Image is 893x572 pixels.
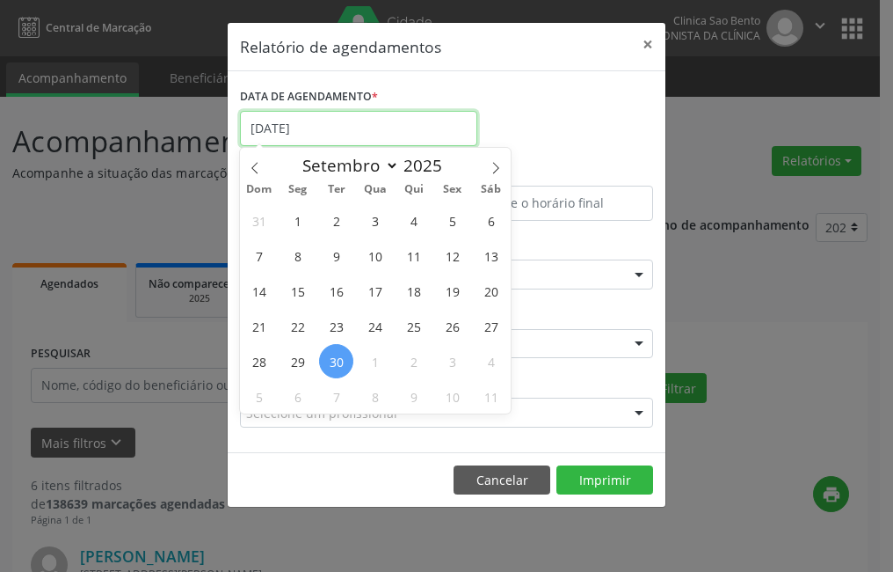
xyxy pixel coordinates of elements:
[358,309,392,343] span: Setembro 24, 2025
[435,379,469,414] span: Outubro 10, 2025
[396,238,431,273] span: Setembro 11, 2025
[474,379,508,414] span: Outubro 11, 2025
[454,466,550,495] button: Cancelar
[280,203,315,238] span: Setembro 1, 2025
[396,274,431,308] span: Setembro 18, 2025
[280,379,315,414] span: Outubro 6, 2025
[246,404,397,422] span: Selecione um profissional
[358,344,392,378] span: Outubro 1, 2025
[474,238,508,273] span: Setembro 13, 2025
[472,184,511,195] span: Sáb
[294,153,399,178] select: Month
[242,309,276,343] span: Setembro 21, 2025
[474,309,508,343] span: Setembro 27, 2025
[356,184,395,195] span: Qua
[242,238,276,273] span: Setembro 7, 2025
[435,309,469,343] span: Setembro 26, 2025
[435,344,469,378] span: Outubro 3, 2025
[396,203,431,238] span: Setembro 4, 2025
[317,184,356,195] span: Ter
[396,379,431,414] span: Outubro 9, 2025
[242,344,276,378] span: Setembro 28, 2025
[240,184,279,195] span: Dom
[630,23,665,66] button: Close
[319,274,353,308] span: Setembro 16, 2025
[358,274,392,308] span: Setembro 17, 2025
[474,344,508,378] span: Outubro 4, 2025
[435,203,469,238] span: Setembro 5, 2025
[358,203,392,238] span: Setembro 3, 2025
[280,344,315,378] span: Setembro 29, 2025
[319,309,353,343] span: Setembro 23, 2025
[451,186,653,221] input: Selecione o horário final
[319,379,353,414] span: Outubro 7, 2025
[240,84,378,111] label: DATA DE AGENDAMENTO
[240,111,477,146] input: Selecione uma data ou intervalo
[240,35,441,58] h5: Relatório de agendamentos
[358,379,392,414] span: Outubro 8, 2025
[435,274,469,308] span: Setembro 19, 2025
[242,379,276,414] span: Outubro 5, 2025
[556,466,653,495] button: Imprimir
[279,184,317,195] span: Seg
[399,154,457,177] input: Year
[319,344,353,378] span: Setembro 30, 2025
[451,158,653,186] label: ATÉ
[319,238,353,273] span: Setembro 9, 2025
[358,238,392,273] span: Setembro 10, 2025
[242,274,276,308] span: Setembro 14, 2025
[242,203,276,238] span: Agosto 31, 2025
[474,203,508,238] span: Setembro 6, 2025
[435,238,469,273] span: Setembro 12, 2025
[280,274,315,308] span: Setembro 15, 2025
[280,238,315,273] span: Setembro 8, 2025
[395,184,433,195] span: Qui
[280,309,315,343] span: Setembro 22, 2025
[433,184,472,195] span: Sex
[319,203,353,238] span: Setembro 2, 2025
[396,309,431,343] span: Setembro 25, 2025
[474,274,508,308] span: Setembro 20, 2025
[396,344,431,378] span: Outubro 2, 2025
